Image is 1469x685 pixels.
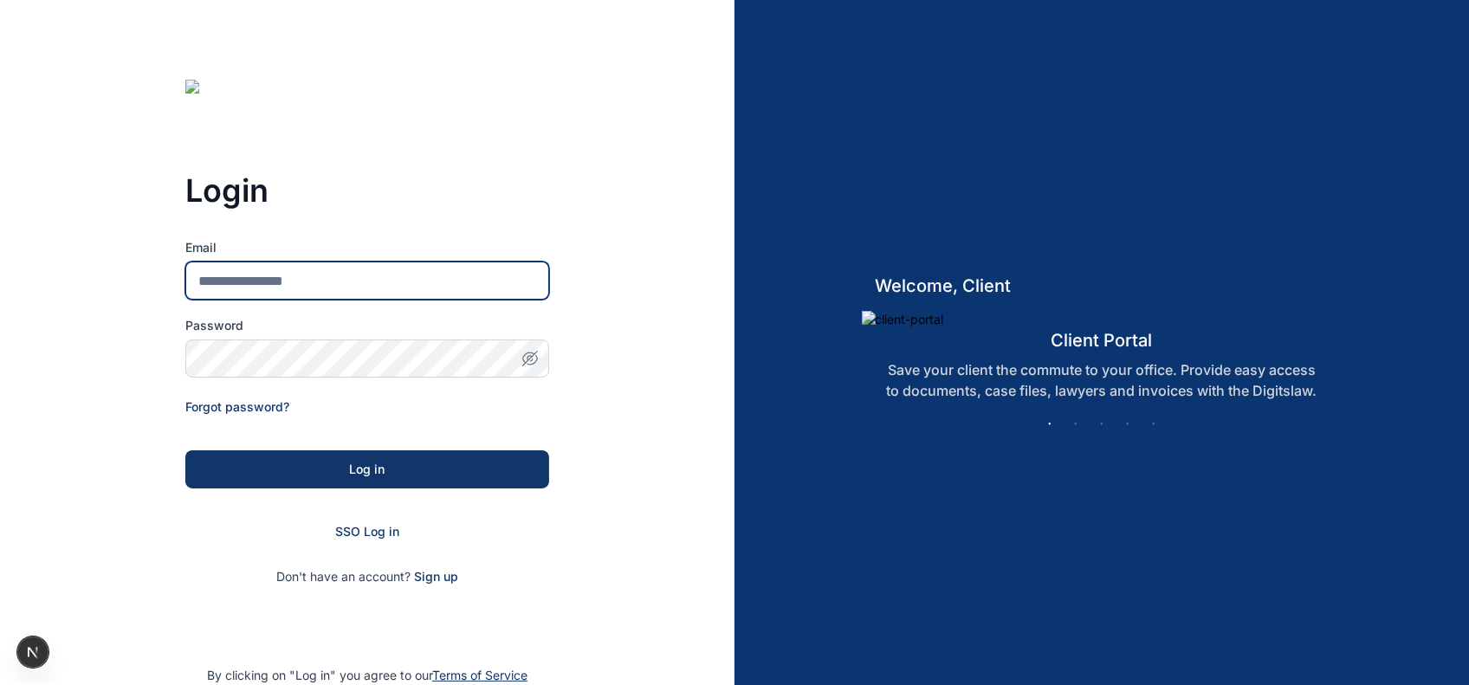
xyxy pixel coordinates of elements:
[1119,416,1136,433] button: 4
[862,359,1343,401] p: Save your client the commute to your office. Provide easy access to documents, case files, lawyer...
[414,568,458,585] span: Sign up
[862,311,1343,328] img: client-portal
[862,328,1343,352] h5: client portal
[414,569,458,584] a: Sign up
[185,173,549,208] h3: Login
[185,239,549,256] label: Email
[185,568,549,585] p: Don't have an account?
[185,450,549,488] button: Log in
[1093,416,1110,433] button: 3
[1145,416,1162,433] button: 5
[1217,416,1234,433] button: Next
[185,399,289,414] a: Forgot password?
[862,274,1343,298] h5: welcome, client
[185,80,300,107] img: digitslaw-logo
[185,317,549,334] label: Password
[1041,416,1058,433] button: 1
[335,524,399,539] a: SSO Log in
[970,416,987,433] button: Previous
[213,461,521,478] div: Log in
[432,668,527,682] a: Terms of Service
[1067,416,1084,433] button: 2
